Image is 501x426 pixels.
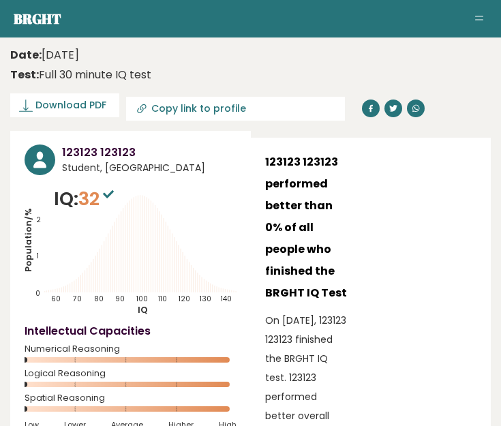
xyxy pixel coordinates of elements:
[51,293,61,303] tspan: 60
[115,293,124,303] tspan: 90
[25,323,237,339] h4: Intellectual Capacities
[94,293,104,303] tspan: 80
[10,67,151,83] div: Full 30 minute IQ test
[199,293,211,303] tspan: 130
[179,293,190,303] tspan: 120
[35,98,106,112] span: Download PDF
[62,161,237,175] span: Student, [GEOGRAPHIC_DATA]
[36,215,41,225] tspan: 2
[37,251,39,261] tspan: 1
[221,293,232,303] tspan: 140
[265,151,347,304] h3: 123123 123123 performed better than 0% of all people who finished the BRGHT IQ Test
[138,304,148,316] tspan: IQ
[35,288,40,299] tspan: 0
[54,185,117,213] p: IQ:
[78,186,117,211] span: 32
[25,371,237,376] span: Logical Reasoning
[14,10,61,28] a: Brght
[25,346,237,352] span: Numerical Reasoning
[72,293,82,303] tspan: 70
[10,47,79,63] time: [DATE]
[25,395,237,401] span: Spatial Reasoning
[471,11,487,27] button: Toggle navigation
[158,293,167,303] tspan: 110
[10,93,119,117] a: Download PDF
[136,293,148,303] tspan: 100
[10,67,39,82] b: Test:
[10,47,42,63] b: Date:
[22,209,34,272] tspan: Population/%
[62,144,237,161] h3: 123123 123123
